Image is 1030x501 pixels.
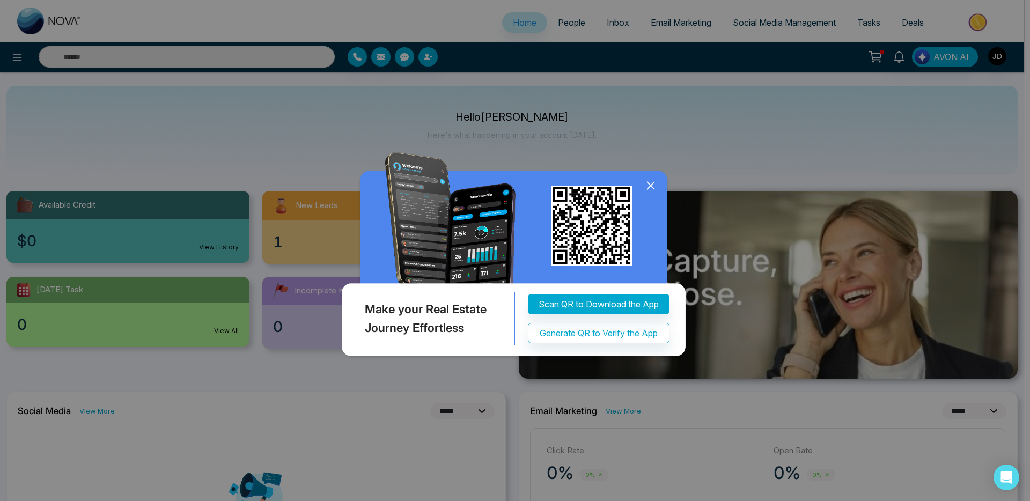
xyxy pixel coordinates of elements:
[551,186,632,266] img: qr_for_download_app.png
[994,465,1019,490] div: Open Intercom Messenger
[339,292,515,345] div: Make your Real Estate Journey Effortless
[339,152,691,361] img: QRModal
[528,294,669,314] button: Scan QR to Download the App
[528,323,669,343] button: Generate QR to Verify the App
